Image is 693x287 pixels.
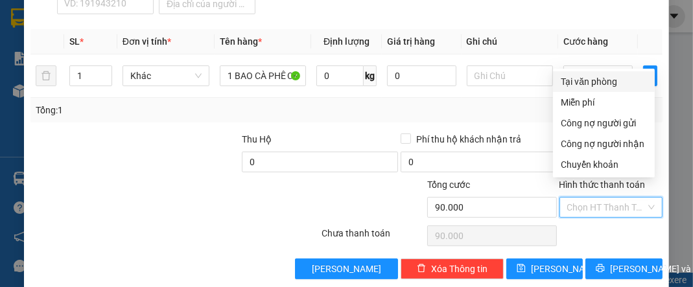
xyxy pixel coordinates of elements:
[411,132,526,146] span: Phí thu hộ khách nhận trả
[220,36,262,47] span: Tên hàng
[130,66,202,86] span: Khác
[517,264,526,274] span: save
[563,36,608,47] span: Cước hàng
[561,75,647,89] div: Tại văn phòng
[467,65,554,86] input: Ghi Chú
[553,113,655,133] div: Cước gửi hàng sẽ được ghi vào công nợ của người gửi
[643,65,657,86] button: plus
[323,36,370,47] span: Định lượng
[69,36,80,47] span: SL
[401,258,504,279] button: deleteXóa Thông tin
[36,65,56,86] button: delete
[427,179,470,190] span: Tổng cước
[320,226,426,249] div: Chưa thanh toán
[295,258,398,279] button: [PERSON_NAME]
[561,137,647,151] div: Công nợ người nhận
[242,134,272,144] span: Thu Hộ
[220,65,307,86] input: VD: Bàn, Ghế
[553,133,655,154] div: Cước gửi hàng sẽ được ghi vào công nợ của người nhận
[531,262,600,276] span: [PERSON_NAME]
[596,264,605,274] span: printer
[561,95,647,109] div: Miễn phí
[387,65,456,86] input: 0
[462,29,559,54] th: Ghi chú
[387,36,435,47] span: Giá trị hàng
[431,262,487,276] span: Xóa Thông tin
[36,103,268,117] div: Tổng: 1
[364,65,377,86] span: kg
[312,262,381,276] span: [PERSON_NAME]
[559,179,646,190] label: Hình thức thanh toán
[123,36,171,47] span: Đơn vị tính
[561,157,647,172] div: Chuyển khoản
[585,258,662,279] button: printer[PERSON_NAME] và In
[417,264,426,274] span: delete
[506,258,583,279] button: save[PERSON_NAME]
[561,116,647,130] div: Công nợ người gửi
